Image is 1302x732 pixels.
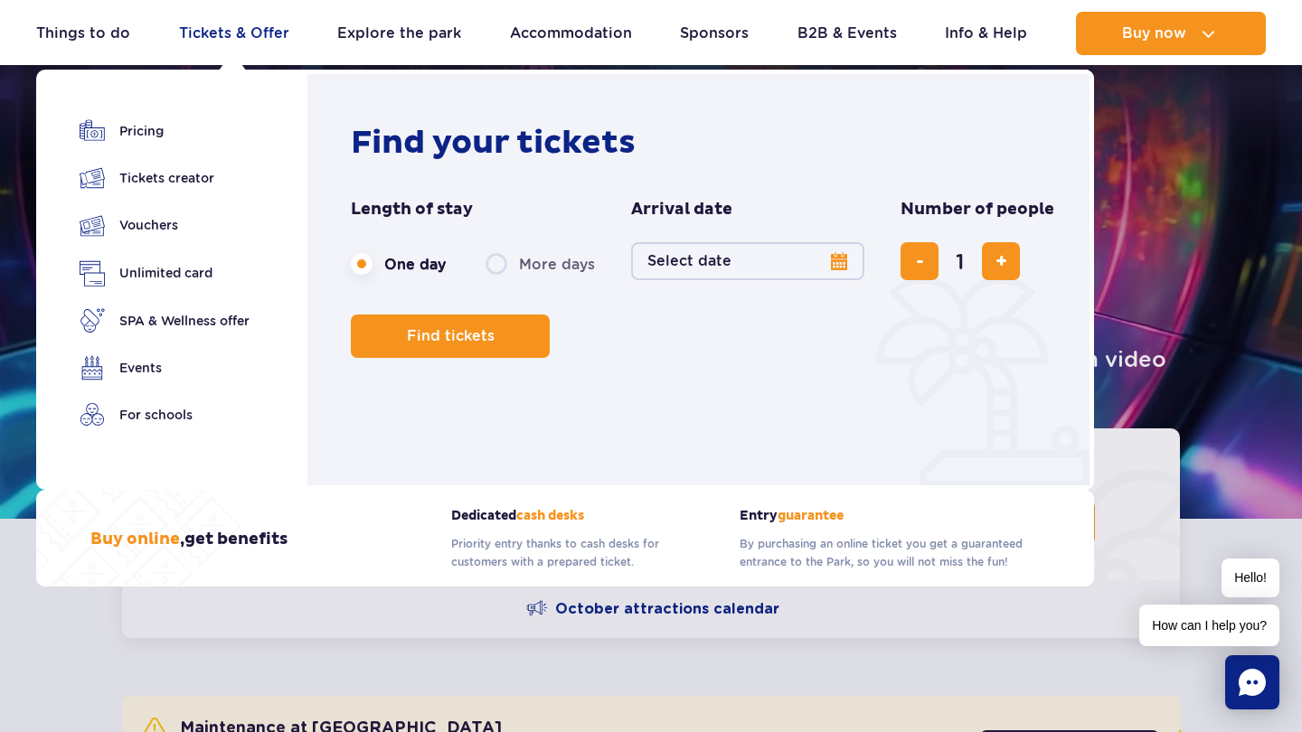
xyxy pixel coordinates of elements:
button: Buy now [1076,12,1266,55]
button: remove ticket [901,242,939,280]
form: Planning your visit to Park of Poland [351,199,1055,358]
button: add ticket [982,242,1020,280]
a: Explore the park [337,12,461,55]
span: How can I help you? [1139,605,1279,646]
span: Buy now [1122,25,1186,42]
a: Vouchers [80,212,250,239]
h2: Find your tickets [351,123,1055,163]
span: guarantee [778,508,844,523]
a: Accommodation [510,12,632,55]
span: Number of people [901,199,1054,221]
a: Tickets & Offer [179,12,289,55]
p: By purchasing an online ticket you get a guaranteed entrance to the Park, so you will not miss th... [740,535,1040,571]
a: Unlimited card [80,260,250,286]
a: B2B & Events [797,12,897,55]
a: Info & Help [945,12,1027,55]
a: Tickets creator [80,165,250,191]
label: One day [351,245,446,283]
p: Priority entry thanks to cash desks for customers with a prepared ticket. [451,535,712,571]
a: SPA & Wellness offer [80,308,250,333]
h3: , get benefits [90,529,288,550]
strong: Dedicated [451,508,712,523]
a: Sponsors [680,12,749,55]
span: cash desks [516,508,584,523]
span: Length of stay [351,199,473,221]
span: Hello! [1222,558,1279,597]
input: number of tickets [939,239,982,283]
button: Select date [631,242,864,280]
a: Pricing [80,118,250,144]
span: Arrival date [631,199,732,221]
button: Find tickets [351,314,550,358]
strong: Entry [740,508,1040,523]
div: Chat [1225,655,1279,709]
span: Find tickets [407,328,495,344]
span: Buy online [90,529,180,549]
a: For schools [80,402,250,427]
a: Events [80,355,250,380]
label: More days [486,245,595,283]
a: Things to do [36,12,130,55]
